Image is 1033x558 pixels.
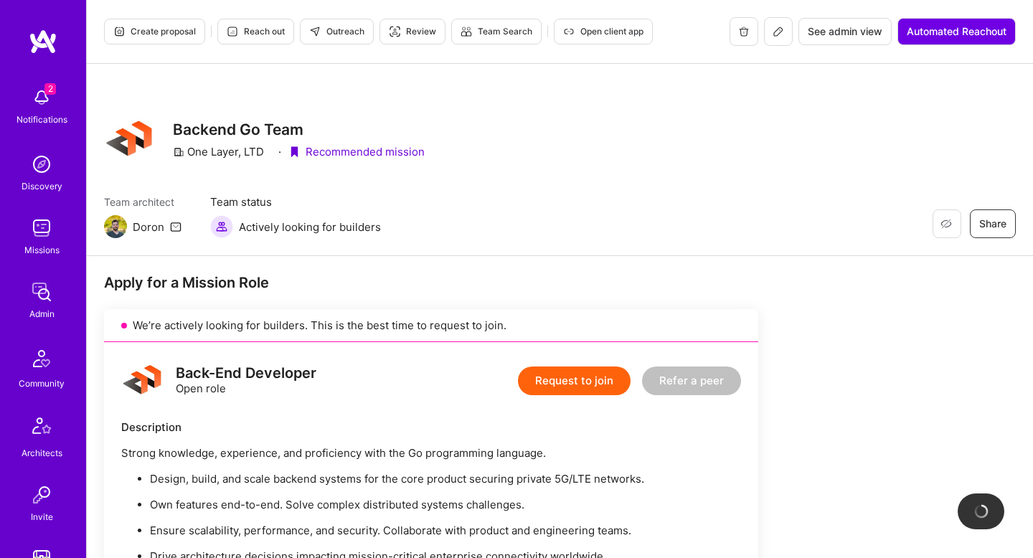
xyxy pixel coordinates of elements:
[389,25,436,38] span: Review
[972,502,990,520] img: loading
[27,481,56,509] img: Invite
[554,19,653,44] button: Open client app
[104,309,758,342] div: We’re actively looking for builders. This is the best time to request to join.
[104,215,127,238] img: Team Architect
[389,26,400,37] i: icon Targeter
[24,242,60,257] div: Missions
[979,217,1006,231] span: Share
[642,367,741,395] button: Refer a peer
[31,509,53,524] div: Invite
[907,24,1006,39] span: Automated Reachout
[518,367,631,395] button: Request to join
[461,25,532,38] span: Team Search
[104,273,758,292] div: Apply for a Mission Role
[451,19,542,44] button: Team Search
[19,376,65,391] div: Community
[210,194,381,209] span: Team status
[176,366,316,396] div: Open role
[104,114,156,166] img: Company Logo
[27,214,56,242] img: teamwork
[22,445,62,460] div: Architects
[16,112,67,127] div: Notifications
[940,218,952,230] i: icon EyeClosed
[309,25,364,38] span: Outreach
[278,144,281,159] div: ·
[210,215,233,238] img: Actively looking for builders
[288,146,300,158] i: icon PurpleRibbon
[104,19,205,44] button: Create proposal
[150,523,741,538] p: Ensure scalability, performance, and security. Collaborate with product and engineering teams.
[239,219,381,235] span: Actively looking for builders
[121,445,741,460] p: Strong knowledge, experience, and proficiency with the Go programming language.
[897,18,1016,45] button: Automated Reachout
[150,497,741,512] p: Own features end-to-end. Solve complex distributed systems challenges.
[176,366,316,381] div: Back-End Developer
[29,29,57,55] img: logo
[44,83,56,95] span: 2
[808,24,882,39] span: See admin view
[27,83,56,112] img: bell
[217,19,294,44] button: Reach out
[300,19,374,44] button: Outreach
[121,359,164,402] img: logo
[113,25,196,38] span: Create proposal
[288,144,425,159] div: Recommended mission
[27,278,56,306] img: admin teamwork
[970,209,1016,238] button: Share
[227,25,285,38] span: Reach out
[173,120,425,138] h3: Backend Go Team
[104,194,181,209] span: Team architect
[173,146,184,158] i: icon CompanyGray
[798,18,892,45] button: See admin view
[27,150,56,179] img: discovery
[113,26,125,37] i: icon Proposal
[563,25,643,38] span: Open client app
[379,19,445,44] button: Review
[170,221,181,232] i: icon Mail
[150,471,741,486] p: Design, build, and scale backend systems for the core product securing private 5G/LTE networks.
[29,306,55,321] div: Admin
[133,219,164,235] div: Doron
[24,411,59,445] img: Architects
[121,420,741,435] div: Description
[173,144,264,159] div: One Layer, LTD
[24,341,59,376] img: Community
[22,179,62,194] div: Discovery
